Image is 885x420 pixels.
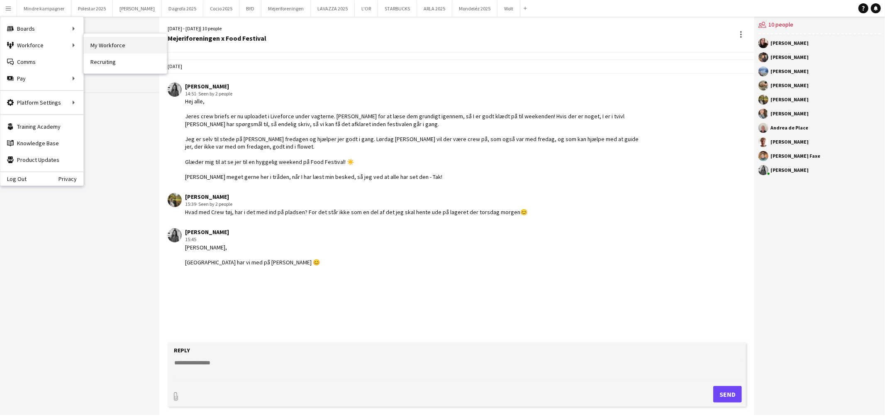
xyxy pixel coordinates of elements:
[770,83,809,88] div: [PERSON_NAME]
[770,125,808,130] div: Andrea de Place
[0,118,83,135] a: Training Academy
[770,139,809,144] div: [PERSON_NAME]
[0,70,83,87] div: Pay
[84,37,167,54] a: My Workforce
[311,0,355,17] button: LAVAZZA 2025
[355,0,378,17] button: L'OR
[378,0,417,17] button: STARBUCKS
[113,0,162,17] button: [PERSON_NAME]
[770,69,809,74] div: [PERSON_NAME]
[0,176,27,182] a: Log Out
[185,208,527,216] div: Hvad med Crew tøj, har i det med ind på pladsen? For det står ikke som en del af det jeg skal hen...
[17,0,71,17] button: Mindre kampagner
[770,41,809,46] div: [PERSON_NAME]
[19,79,151,87] div: [PERSON_NAME]
[162,0,203,17] button: Dagrofa 2025
[0,54,83,70] a: Comms
[758,17,881,34] div: 10 people
[0,151,83,168] a: Product Updates
[0,94,83,111] div: Platform Settings
[713,386,742,403] button: Send
[239,0,261,17] button: BYD
[185,228,320,236] div: [PERSON_NAME]
[770,55,809,60] div: [PERSON_NAME]
[71,0,113,17] button: Polestar 2025
[185,193,527,200] div: [PERSON_NAME]
[168,25,266,32] div: [DATE] - [DATE] | 10 people
[0,37,83,54] div: Workforce
[196,201,232,207] span: · Seen by 2 people
[168,34,266,42] div: Mejeriforeningen x Food Festival
[185,200,527,208] div: 15:39
[185,83,644,90] div: [PERSON_NAME]
[417,0,452,17] button: ARLA 2025
[185,244,320,266] div: [PERSON_NAME], [GEOGRAPHIC_DATA] har vi med på [PERSON_NAME] 😊
[84,54,167,70] a: Recruiting
[497,0,520,17] button: Wolt
[59,176,83,182] a: Privacy
[770,97,809,102] div: [PERSON_NAME]
[185,236,320,243] div: 15:45
[452,0,497,17] button: Mondeléz 2025
[0,135,83,151] a: Knowledge Base
[196,90,232,97] span: · Seen by 2 people
[203,0,239,17] button: Cocio 2025
[770,168,809,173] div: [PERSON_NAME]
[159,59,754,73] div: [DATE]
[770,154,820,159] div: [PERSON_NAME] Faxe
[770,111,809,116] div: [PERSON_NAME]
[174,347,190,354] label: Reply
[185,98,644,181] div: Hej alle, Jeres crew briefs er nu uploadet i Liveforce under vagterne. [PERSON_NAME] for at læse ...
[0,20,83,37] div: Boards
[185,90,644,98] div: 14:51
[261,0,311,17] button: Mejeriforeningen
